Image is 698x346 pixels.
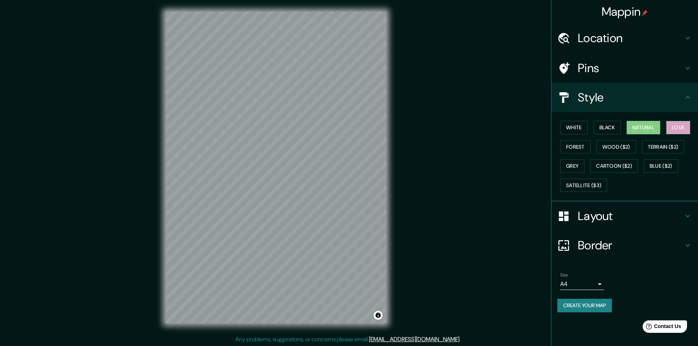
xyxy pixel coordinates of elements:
[578,209,683,223] h4: Layout
[551,23,698,53] div: Location
[551,53,698,83] div: Pins
[557,299,612,312] button: Create your map
[166,12,386,323] canvas: Map
[560,159,584,173] button: Grey
[597,140,636,154] button: Wood ($2)
[642,10,648,16] img: pin-icon.png
[369,335,459,343] a: [EMAIL_ADDRESS][DOMAIN_NAME]
[666,121,690,134] button: Love
[551,231,698,260] div: Border
[578,238,683,253] h4: Border
[551,83,698,112] div: Style
[462,335,463,344] div: .
[551,201,698,231] div: Layout
[461,335,462,344] div: .
[627,121,660,134] button: Natural
[560,121,588,134] button: White
[642,140,684,154] button: Terrain ($2)
[560,272,568,278] label: Size
[602,4,648,19] h4: Mappin
[560,179,607,192] button: Satellite ($3)
[560,278,604,290] div: A4
[235,335,461,344] p: Any problems, suggestions, or concerns please email .
[560,140,591,154] button: Forest
[594,121,621,134] button: Black
[590,159,638,173] button: Cartoon ($2)
[578,61,683,75] h4: Pins
[644,159,678,173] button: Blue ($2)
[374,311,383,320] button: Toggle attribution
[578,90,683,105] h4: Style
[578,31,683,45] h4: Location
[633,317,690,338] iframe: Help widget launcher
